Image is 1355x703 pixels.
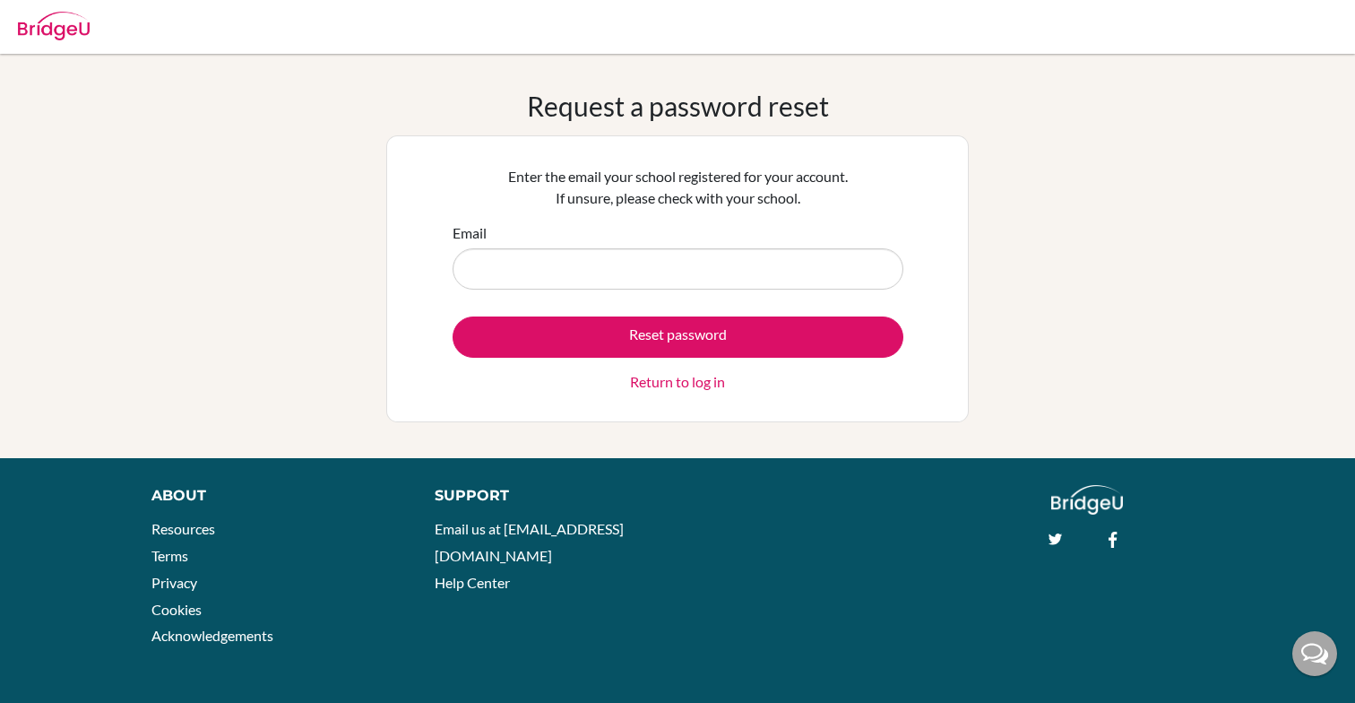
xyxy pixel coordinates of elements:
[1051,485,1124,515] img: logo_white@2x-f4f0deed5e89b7ecb1c2cc34c3e3d731f90f0f143d5ea2071677605dd97b5244.png
[527,90,829,122] h1: Request a password reset
[630,371,725,393] a: Return to log in
[151,601,202,618] a: Cookies
[435,485,659,507] div: Support
[151,574,197,591] a: Privacy
[435,574,510,591] a: Help Center
[453,222,487,244] label: Email
[18,12,90,40] img: Bridge-U
[151,627,273,644] a: Acknowledgements
[453,166,903,209] p: Enter the email your school registered for your account. If unsure, please check with your school.
[435,520,624,564] a: Email us at [EMAIL_ADDRESS][DOMAIN_NAME]
[151,520,215,537] a: Resources
[151,547,188,564] a: Terms
[453,317,903,358] button: Reset password
[151,485,394,507] div: About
